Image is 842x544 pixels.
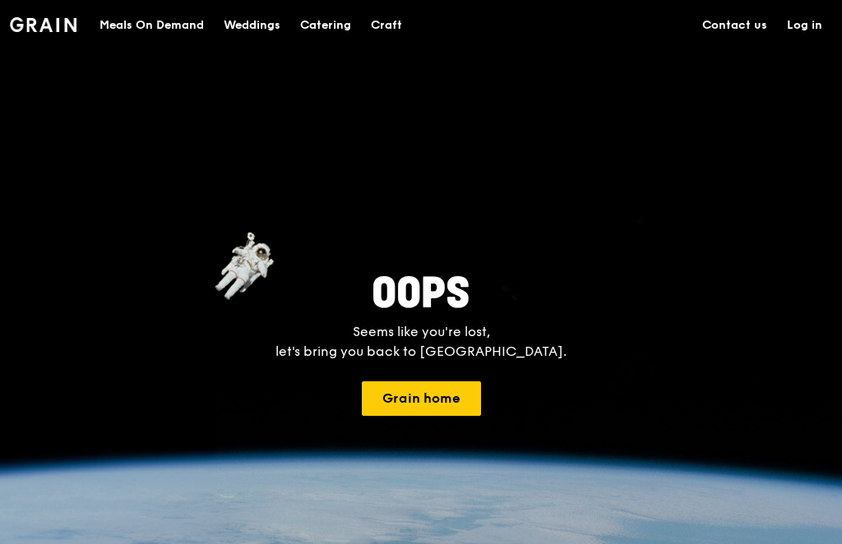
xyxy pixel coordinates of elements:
img: Grain [10,17,76,32]
a: Log in [777,1,832,50]
a: Craft [361,1,412,50]
h2: oops [13,279,829,309]
div: Craft [371,1,402,50]
p: Seems like you're lost, let's bring you back to [GEOGRAPHIC_DATA]. [13,322,829,362]
div: Catering [300,1,351,50]
div: Meals On Demand [99,1,204,50]
button: Grain home [362,381,481,416]
a: Catering [290,1,361,50]
div: Weddings [224,1,280,50]
a: Contact us [692,1,777,50]
a: Weddings [214,1,290,50]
